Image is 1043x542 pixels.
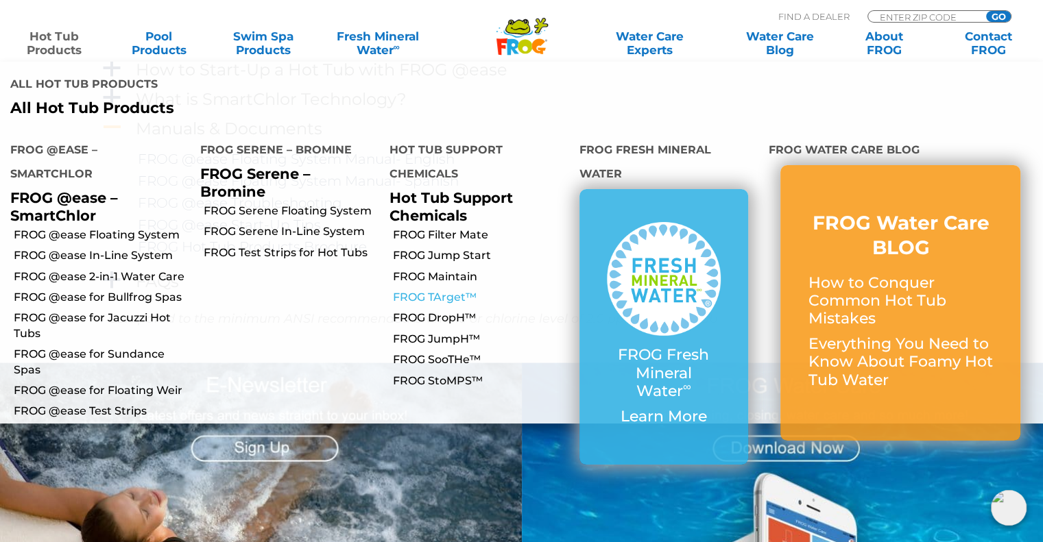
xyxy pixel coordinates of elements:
[14,248,190,263] a: FROG @ease In-Line System
[389,138,559,189] h4: Hot Tub Support Chemicals
[14,269,190,284] a: FROG @ease 2-in-1 Water Care
[14,227,190,243] a: FROG @ease Floating System
[389,189,513,223] a: Hot Tub Support Chemicals
[808,335,993,389] p: Everything You Need to Know About Foamy Hot Tub Water
[14,290,190,305] a: FROG @ease for Bullfrog Spas
[393,42,399,52] sup: ∞
[584,29,716,57] a: Water CareExperts
[843,29,924,57] a: AboutFROG
[393,248,569,263] a: FROG Jump Start
[607,408,721,426] p: Learn More
[986,11,1011,22] input: GO
[579,138,749,189] h4: FROG Fresh Mineral Water
[739,29,820,57] a: Water CareBlog
[683,380,691,393] sup: ∞
[808,210,993,396] a: FROG Water Care BLOG How to Conquer Common Hot Tub Mistakes Everything You Need to Know About Foa...
[204,245,380,260] a: FROG Test Strips for Hot Tubs
[808,210,993,260] h3: FROG Water Care BLOG
[200,138,370,165] h4: FROG Serene – Bromine
[10,72,511,99] h4: All Hot Tub Products
[14,29,95,57] a: Hot TubProducts
[204,224,380,239] a: FROG Serene In-Line System
[393,290,569,305] a: FROG TArget™
[769,138,1033,165] h4: FROG Water Care Blog
[14,347,190,378] a: FROG @ease for Sundance Spas
[878,11,971,23] input: Zip Code Form
[991,490,1027,526] img: openIcon
[14,310,190,341] a: FROG @ease for Jacuzzi Hot Tubs
[10,189,180,223] p: FROG @ease – SmartChlor
[327,29,429,57] a: Fresh MineralWater∞
[808,274,993,328] p: How to Conquer Common Hot Tub Mistakes
[223,29,304,57] a: Swim SpaProducts
[393,352,569,367] a: FROG SooTHe™
[393,332,569,347] a: FROG JumpH™
[14,383,190,398] a: FROG @ease for Floating Weir
[10,99,511,117] a: All Hot Tub Products
[607,346,721,400] p: FROG Fresh Mineral Water
[200,165,370,199] p: FROG Serene – Bromine
[393,310,569,325] a: FROG DropH™
[10,138,180,189] h4: FROG @ease – SmartChlor
[393,227,569,243] a: FROG Filter Mate
[204,204,380,219] a: FROG Serene Floating System
[393,373,569,389] a: FROG StoMPS™
[118,29,199,57] a: PoolProducts
[948,29,1029,57] a: ContactFROG
[778,10,850,23] p: Find A Dealer
[393,269,569,284] a: FROG Maintain
[14,404,190,419] a: FROG @ease Test Strips
[607,222,721,432] a: FROG Fresh Mineral Water∞ Learn More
